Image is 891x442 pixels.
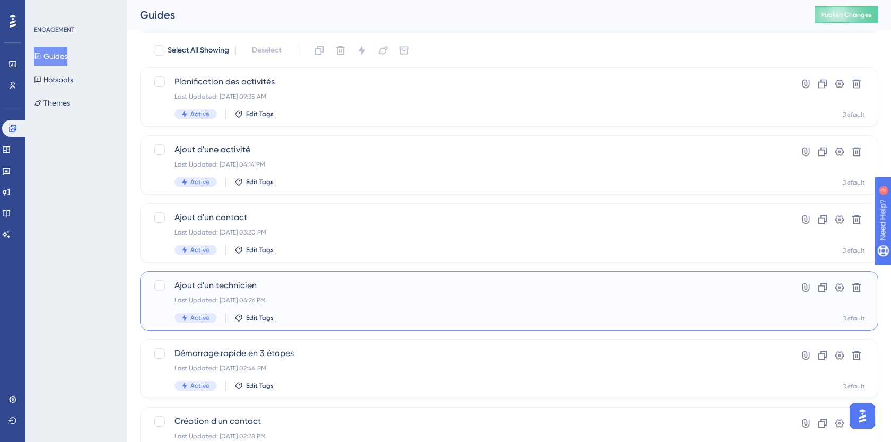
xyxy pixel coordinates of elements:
[246,110,274,118] span: Edit Tags
[842,382,865,391] div: Default
[168,44,229,57] span: Select All Showing
[246,382,274,390] span: Edit Tags
[234,178,274,186] button: Edit Tags
[34,93,70,112] button: Themes
[174,143,759,156] span: Ajout d'une activité
[140,7,788,22] div: Guides
[25,3,66,15] span: Need Help?
[234,314,274,322] button: Edit Tags
[246,178,274,186] span: Edit Tags
[174,228,759,237] div: Last Updated: [DATE] 03:20 PM
[190,178,209,186] span: Active
[174,160,759,169] div: Last Updated: [DATE] 04:14 PM
[34,70,73,89] button: Hotspots
[842,178,865,187] div: Default
[174,432,759,440] div: Last Updated: [DATE] 02:28 PM
[174,75,759,88] span: Planification des activités
[821,11,872,19] span: Publish Changes
[190,314,209,322] span: Active
[190,246,209,254] span: Active
[174,415,759,428] span: Création d'un contact
[846,400,878,432] iframe: UserGuiding AI Assistant Launcher
[252,44,282,57] span: Deselect
[234,382,274,390] button: Edit Tags
[246,246,274,254] span: Edit Tags
[74,5,77,14] div: 3
[174,92,759,101] div: Last Updated: [DATE] 09:35 AM
[190,382,209,390] span: Active
[842,314,865,323] div: Default
[234,246,274,254] button: Edit Tags
[190,110,209,118] span: Active
[174,296,759,305] div: Last Updated: [DATE] 04:26 PM
[34,47,67,66] button: Guides
[815,6,878,23] button: Publish Changes
[174,347,759,360] span: Démarrage rapide en 3 étapes
[234,110,274,118] button: Edit Tags
[34,25,74,34] div: ENGAGEMENT
[842,110,865,119] div: Default
[842,246,865,255] div: Default
[242,41,291,60] button: Deselect
[174,211,759,224] span: Ajout d'un contact
[246,314,274,322] span: Edit Tags
[174,279,759,292] span: Ajout d'un technicien
[174,364,759,372] div: Last Updated: [DATE] 02:44 PM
